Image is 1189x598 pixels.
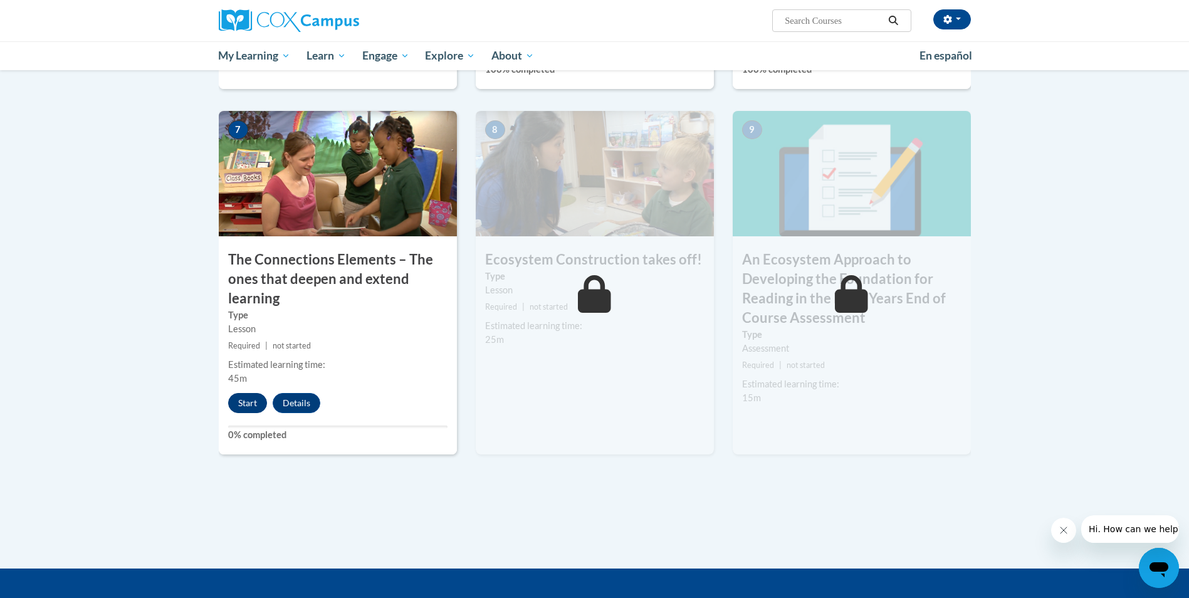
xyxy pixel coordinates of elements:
[219,250,457,308] h3: The Connections Elements – The ones that deepen and extend learning
[742,342,961,355] div: Assessment
[228,341,260,350] span: Required
[1051,518,1076,543] iframe: Close message
[273,341,311,350] span: not started
[742,120,762,139] span: 9
[354,41,417,70] a: Engage
[211,41,299,70] a: My Learning
[485,319,704,333] div: Estimated learning time:
[884,13,903,28] button: Search
[485,302,517,312] span: Required
[228,120,248,139] span: 7
[228,358,448,372] div: Estimated learning time:
[219,111,457,236] img: Course Image
[485,334,504,345] span: 25m
[911,43,980,69] a: En español
[530,302,568,312] span: not started
[218,48,290,63] span: My Learning
[228,393,267,413] button: Start
[273,393,320,413] button: Details
[491,48,534,63] span: About
[1081,515,1179,543] iframe: Message from company
[476,250,714,270] h3: Ecosystem Construction takes off!
[522,302,525,312] span: |
[779,360,782,370] span: |
[219,9,457,32] a: Cox Campus
[783,13,884,28] input: Search Courses
[742,377,961,391] div: Estimated learning time:
[200,41,990,70] div: Main menu
[742,392,761,403] span: 15m
[228,322,448,336] div: Lesson
[733,111,971,236] img: Course Image
[228,428,448,442] label: 0% completed
[483,41,542,70] a: About
[476,111,714,236] img: Course Image
[485,283,704,297] div: Lesson
[485,270,704,283] label: Type
[228,308,448,322] label: Type
[933,9,971,29] button: Account Settings
[219,9,359,32] img: Cox Campus
[417,41,483,70] a: Explore
[425,48,475,63] span: Explore
[485,120,505,139] span: 8
[919,49,972,62] span: En español
[228,373,247,384] span: 45m
[742,328,961,342] label: Type
[1139,548,1179,588] iframe: Button to launch messaging window
[8,9,102,19] span: Hi. How can we help?
[306,48,346,63] span: Learn
[733,250,971,327] h3: An Ecosystem Approach to Developing the Foundation for Reading in the Early Years End of Course A...
[298,41,354,70] a: Learn
[265,341,268,350] span: |
[362,48,409,63] span: Engage
[742,360,774,370] span: Required
[787,360,825,370] span: not started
